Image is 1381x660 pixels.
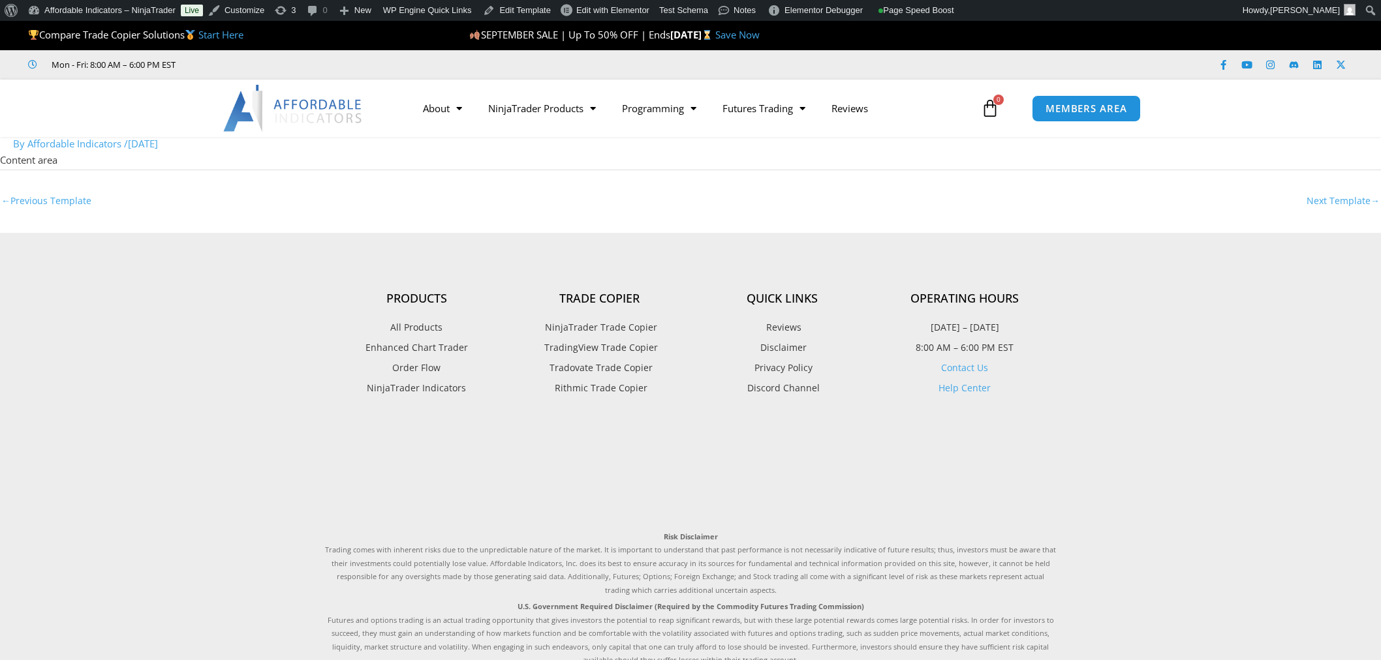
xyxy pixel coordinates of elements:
a: MEMBERS AREA [1032,95,1141,122]
a: Programming [609,93,709,123]
span: Edit with Elementor [576,5,649,15]
a: Privacy Policy [690,359,873,376]
span: [PERSON_NAME] [1270,5,1340,15]
a: About [410,93,475,123]
span: Compare Trade Copier Solutions [28,28,243,41]
span: All Products [390,319,442,336]
span: 0 [993,95,1004,105]
p: 8:00 AM – 6:00 PM EST [873,339,1056,356]
span: Discord Channel [744,380,820,397]
a: Help Center [939,382,991,394]
p: Trading comes with inherent risks due to the unpredictable nature of the market. It is important ... [325,530,1056,597]
a: Rithmic Trade Copier [508,380,690,397]
strong: Risk Disclaimer [664,532,718,541]
a: Futures Trading [709,93,818,123]
span: Affordable Indicators [27,137,121,150]
a: Tradovate Trade Copier [508,359,690,376]
span: Mon - Fri: 8:00 AM – 6:00 PM EST [48,57,176,72]
img: 🍂 [470,30,480,40]
a: TradingView Trade Copier [508,339,690,356]
a: Disclaimer [690,339,873,356]
a: NinjaTrader Products [475,93,609,123]
a: Save Now [715,28,760,41]
iframe: Customer reviews powered by Trustpilot [325,426,1056,517]
a: Enhanced Chart Trader [325,339,508,356]
a: 0 [961,89,1019,127]
span: TradingView Trade Copier [541,339,658,356]
h4: Operating Hours [873,292,1056,306]
iframe: Customer reviews powered by Trustpilot [194,58,390,71]
span: → [1371,194,1380,207]
a: NinjaTrader Indicators [325,380,508,397]
h4: Products [325,292,508,306]
span: Order Flow [392,359,441,376]
h4: Quick Links [690,292,873,306]
a: Live [181,5,203,16]
img: ⌛ [702,30,712,40]
span: ← [1,194,10,207]
a: Reviews [818,93,881,123]
img: LogoAI | Affordable Indicators – NinjaTrader [223,85,364,132]
a: Start Here [198,28,243,41]
img: 🏆 [29,30,39,40]
a: All Products [325,319,508,336]
a: Reviews [690,319,873,336]
span: [DATE] [128,137,158,150]
span: SEPTEMBER SALE | Up To 50% OFF | Ends [469,28,670,41]
span: Tradovate Trade Copier [546,359,653,376]
a: Affordable Indicators [27,137,124,150]
span: Privacy Policy [751,359,813,376]
a: Contact Us [941,361,988,374]
img: 🥇 [185,30,195,40]
div: By / [13,137,1368,151]
span: Reviews [763,319,801,336]
strong: [DATE] [670,28,715,41]
a: Order Flow [325,359,508,376]
span: Disclaimer [757,339,807,356]
p: [DATE] – [DATE] [873,319,1056,336]
a: Discord Channel [690,380,873,397]
a: Next Template [1307,191,1380,213]
nav: Menu [410,93,978,123]
h4: Trade Copier [508,292,690,306]
strong: U.S. Government Required Disclaimer (Required by the Commodity Futures Trading Commission) [518,601,864,611]
span: Enhanced Chart Trader [365,339,468,356]
span: MEMBERS AREA [1046,104,1127,113]
span: Rithmic Trade Copier [551,380,647,397]
span: NinjaTrader Indicators [367,380,466,397]
a: NinjaTrader Trade Copier [508,319,690,336]
a: Previous Template [1,191,91,213]
span: NinjaTrader Trade Copier [542,319,657,336]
